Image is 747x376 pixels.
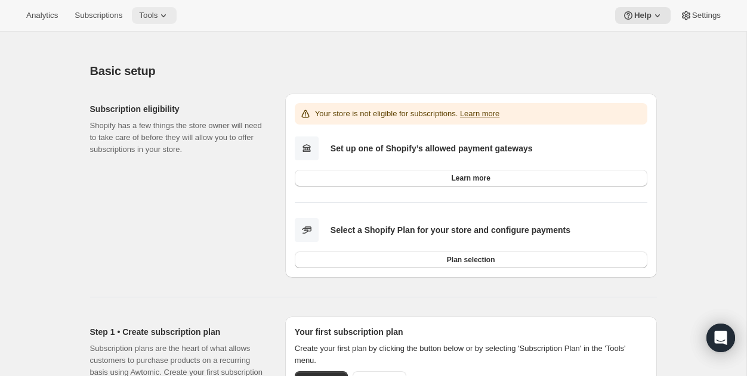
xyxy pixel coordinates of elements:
h2: Your first subscription plan [295,326,647,338]
span: Tools [139,11,158,20]
button: Subscriptions [67,7,129,24]
h2: Subscription eligibility [90,103,266,115]
span: Settings [692,11,721,20]
p: Your store is not eligible for subscriptions. [315,108,500,120]
span: Help [634,11,652,20]
span: Subscriptions [75,11,122,20]
b: Set up one of Shopify’s allowed payment gateways [331,144,533,153]
span: Analytics [26,11,58,20]
button: Tools [132,7,177,24]
p: Shopify has a few things the store owner will need to take care of before they will allow you to ... [90,120,266,156]
button: Help [615,7,671,24]
a: Learn more [460,109,499,118]
span: Plan selection [447,255,495,265]
button: Settings [673,7,728,24]
p: Create your first plan by clicking the button below or by selecting 'Subscription Plan' in the 'T... [295,343,647,366]
span: Basic setup [90,64,156,77]
div: Open Intercom Messenger [706,324,735,352]
span: Learn more [451,173,490,183]
h2: Step 1 • Create subscription plan [90,326,266,338]
b: Select a Shopify Plan for your store and configure payments [331,225,570,235]
a: Learn more [295,170,647,187]
button: Analytics [19,7,65,24]
button: Plan selection [295,251,647,268]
